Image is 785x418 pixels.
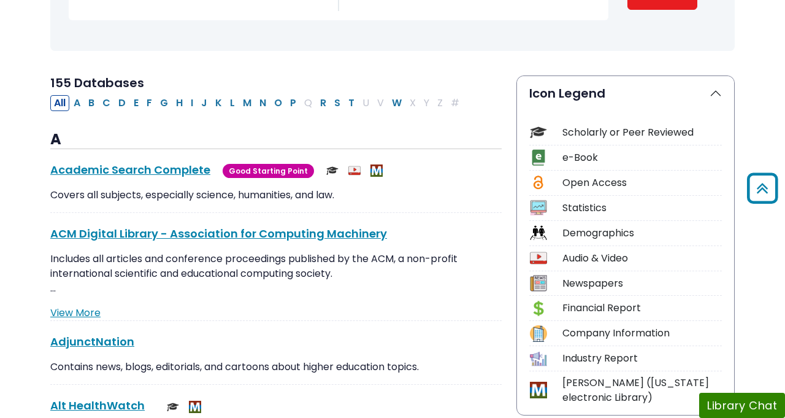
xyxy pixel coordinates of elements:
[239,95,255,111] button: Filter Results M
[50,188,502,203] p: Covers all subjects, especially science, humanities, and law.
[50,398,145,413] a: Alt HealthWatch
[316,95,330,111] button: Filter Results R
[143,95,156,111] button: Filter Results F
[562,276,722,291] div: Newspapers
[189,401,201,413] img: MeL (Michigan electronic Library)
[226,95,239,111] button: Filter Results L
[270,95,286,111] button: Filter Results O
[286,95,300,111] button: Filter Results P
[331,95,344,111] button: Filter Results S
[370,164,383,177] img: MeL (Michigan electronic Library)
[530,225,546,241] img: Icon Demographics
[530,199,546,216] img: Icon Statistics
[562,150,722,165] div: e-Book
[50,74,144,91] span: 155 Databases
[50,334,134,349] a: AdjunctNation
[50,360,502,374] p: Contains news, blogs, editorials, and cartoons about higher education topics.
[85,95,98,111] button: Filter Results B
[50,162,210,177] a: Academic Search Complete
[743,178,782,198] a: Back to Top
[50,95,464,109] div: Alpha-list to filter by first letter of database name
[172,95,186,111] button: Filter Results H
[562,251,722,266] div: Audio & Video
[50,95,69,111] button: All
[115,95,129,111] button: Filter Results D
[562,376,722,405] div: [PERSON_NAME] ([US_STATE] electronic Library)
[187,95,197,111] button: Filter Results I
[156,95,172,111] button: Filter Results G
[562,301,722,315] div: Financial Report
[562,201,722,215] div: Statistics
[530,275,546,292] img: Icon Newspapers
[530,174,546,191] img: Icon Open Access
[517,76,734,110] button: Icon Legend
[562,125,722,140] div: Scholarly or Peer Reviewed
[197,95,211,111] button: Filter Results J
[348,164,361,177] img: Audio & Video
[326,164,339,177] img: Scholarly or Peer Reviewed
[345,95,358,111] button: Filter Results T
[223,164,314,178] span: Good Starting Point
[99,95,114,111] button: Filter Results C
[70,95,84,111] button: Filter Results A
[699,393,785,418] button: Library Chat
[530,382,546,398] img: Icon MeL (Michigan electronic Library)
[562,176,722,190] div: Open Access
[562,226,722,241] div: Demographics
[530,124,546,141] img: Icon Scholarly or Peer Reviewed
[530,325,546,342] img: Icon Company Information
[562,351,722,366] div: Industry Report
[530,149,546,166] img: Icon e-Book
[530,300,546,317] img: Icon Financial Report
[530,350,546,367] img: Icon Industry Report
[50,252,502,296] p: Includes all articles and conference proceedings published by the ACM, a non-profit international...
[50,226,387,241] a: ACM Digital Library - Association for Computing Machinery
[167,401,179,413] img: Scholarly or Peer Reviewed
[388,95,405,111] button: Filter Results W
[562,326,722,341] div: Company Information
[50,306,101,320] a: View More
[256,95,270,111] button: Filter Results N
[130,95,142,111] button: Filter Results E
[530,250,546,266] img: Icon Audio & Video
[212,95,226,111] button: Filter Results K
[50,131,502,149] h3: A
